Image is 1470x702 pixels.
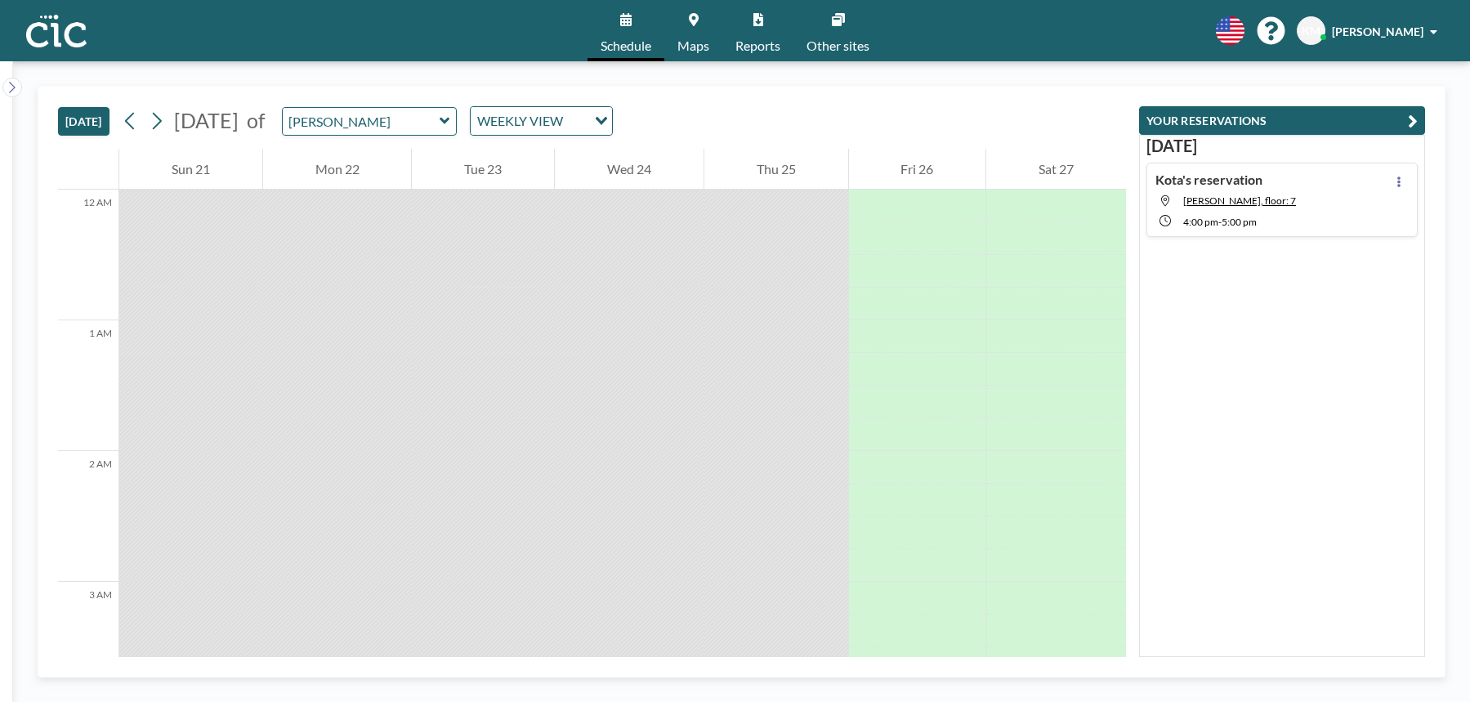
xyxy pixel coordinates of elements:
span: Yuki, floor: 7 [1183,195,1296,207]
div: 12 AM [58,190,118,320]
div: Search for option [471,107,612,135]
span: [PERSON_NAME] [1332,25,1423,38]
span: Maps [677,39,709,52]
div: Fri 26 [849,149,986,190]
span: 4:00 PM [1183,216,1218,228]
span: Reports [735,39,780,52]
div: Tue 23 [412,149,554,190]
input: Yuki [283,108,440,135]
input: Search for option [568,110,585,132]
span: - [1218,216,1222,228]
h4: Kota's reservation [1155,172,1262,188]
span: Other sites [806,39,869,52]
div: 2 AM [58,451,118,582]
span: Schedule [601,39,651,52]
div: Sun 21 [119,149,262,190]
h3: [DATE] [1146,136,1418,156]
div: Mon 22 [263,149,412,190]
div: Wed 24 [555,149,704,190]
div: 1 AM [58,320,118,451]
span: WEEKLY VIEW [474,110,566,132]
img: organization-logo [26,15,87,47]
span: of [247,108,265,133]
div: Thu 25 [704,149,848,190]
div: Sat 27 [986,149,1126,190]
span: KM [1302,24,1320,38]
button: [DATE] [58,107,109,136]
span: [DATE] [174,108,239,132]
span: 5:00 PM [1222,216,1257,228]
button: YOUR RESERVATIONS [1139,106,1425,135]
